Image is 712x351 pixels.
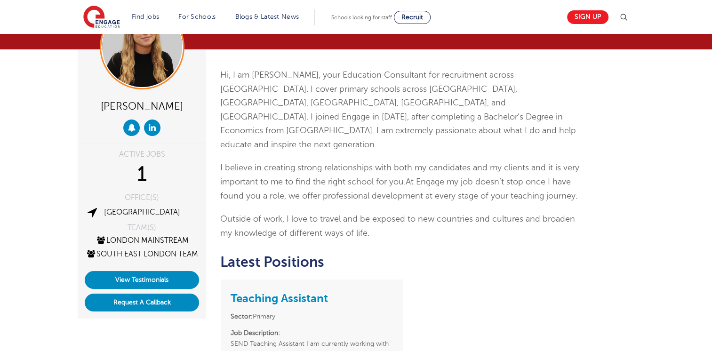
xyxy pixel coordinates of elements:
[83,6,120,29] img: Engage Education
[85,151,199,158] div: ACTIVE JOBS
[220,163,579,186] span: I believe in creating strong relationships with both my candidates and my clients and it is very ...
[85,271,199,289] a: View Testimonials
[104,208,180,216] a: [GEOGRAPHIC_DATA]
[85,224,199,231] div: TEAM(S)
[86,250,198,258] a: South East London Team
[235,13,299,20] a: Blogs & Latest News
[220,254,587,270] h2: Latest Positions
[231,292,328,305] a: Teaching Assistant
[85,194,199,201] div: OFFICE(S)
[85,163,199,186] div: 1
[220,70,576,149] span: Hi, I am [PERSON_NAME], your Education Consultant for recruitment across [GEOGRAPHIC_DATA]. I cov...
[394,11,431,24] a: Recruit
[96,236,189,245] a: London Mainstream
[220,177,577,200] span: At Engage my job doesn’t stop once I have found you a role, we offer professional development at ...
[85,96,199,115] div: [PERSON_NAME]
[132,13,160,20] a: Find jobs
[85,294,199,311] button: Request A Callback
[567,10,608,24] a: Sign up
[231,329,280,336] strong: Job Description:
[231,313,253,320] strong: Sector:
[401,14,423,21] span: Recruit
[231,311,393,322] li: Primary
[331,14,392,21] span: Schools looking for staff
[178,13,216,20] a: For Schools
[220,214,575,238] span: Outside of work, I love to travel and be exposed to new countries and cultures and broaden my kno...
